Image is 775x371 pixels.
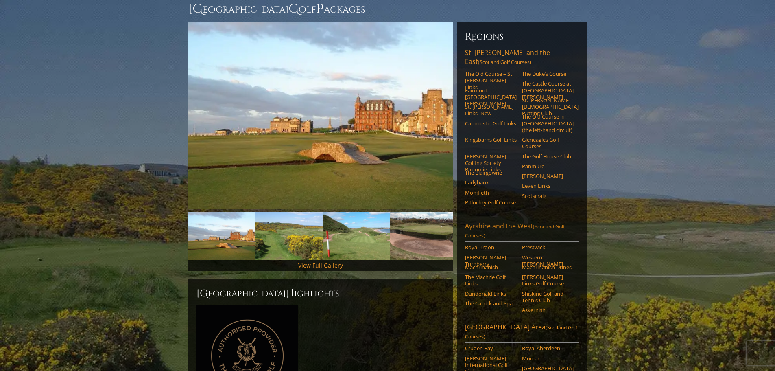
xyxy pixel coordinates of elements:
[465,30,579,43] h6: Regions
[522,70,574,77] a: The Duke’s Course
[288,1,299,17] span: G
[465,300,517,307] a: The Carrick and Spa
[465,179,517,186] a: Ladybank
[465,199,517,206] a: Pitlochry Golf Course
[522,264,574,270] a: Machrihanish Dunes
[522,307,574,313] a: Askernish
[522,274,574,287] a: [PERSON_NAME] Links Golf Course
[465,345,517,351] a: Cruden Bay
[522,355,574,362] a: Murcar
[465,324,577,340] span: (Scotland Golf Courses)
[465,120,517,127] a: Carnoustie Golf Links
[465,254,517,268] a: [PERSON_NAME] Turnberry
[522,80,574,100] a: The Castle Course at [GEOGRAPHIC_DATA][PERSON_NAME]
[522,345,574,351] a: Royal Aberdeen
[196,287,445,300] h2: [GEOGRAPHIC_DATA] ighlights
[522,182,574,189] a: Leven Links
[298,261,343,269] a: View Full Gallery
[465,87,517,107] a: Fairmont [GEOGRAPHIC_DATA][PERSON_NAME]
[465,153,517,173] a: [PERSON_NAME] Golfing Society Balcomie Links
[465,103,517,117] a: St. [PERSON_NAME] Links–New
[522,244,574,250] a: Prestwick
[465,323,579,343] a: [GEOGRAPHIC_DATA] Area(Scotland Golf Courses)
[522,173,574,179] a: [PERSON_NAME]
[522,163,574,169] a: Panmure
[465,223,565,239] span: (Scotland Golf Courses)
[522,290,574,304] a: Shiskine Golf and Tennis Club
[465,290,517,297] a: Dundonald Links
[522,113,574,133] a: The Old Course in [GEOGRAPHIC_DATA] (the left-hand circuit)
[465,169,517,176] a: The Blairgowrie
[316,1,324,17] span: P
[465,189,517,196] a: Monifieth
[286,287,294,300] span: H
[188,1,587,17] h1: [GEOGRAPHIC_DATA] olf ackages
[522,153,574,160] a: The Golf House Club
[465,274,517,287] a: The Machrie Golf Links
[465,222,579,242] a: Ayrshire and the West(Scotland Golf Courses)
[522,193,574,199] a: Scotscraig
[522,136,574,150] a: Gleneagles Golf Courses
[465,136,517,143] a: Kingsbarns Golf Links
[478,59,531,66] span: (Scotland Golf Courses)
[465,70,517,90] a: The Old Course – St. [PERSON_NAME] Links
[465,48,579,68] a: St. [PERSON_NAME] and the East(Scotland Golf Courses)
[522,97,574,117] a: St. [PERSON_NAME] [DEMOGRAPHIC_DATA]’ Putting Club
[522,254,574,268] a: Western [PERSON_NAME]
[465,264,517,270] a: Machrihanish
[465,244,517,250] a: Royal Troon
